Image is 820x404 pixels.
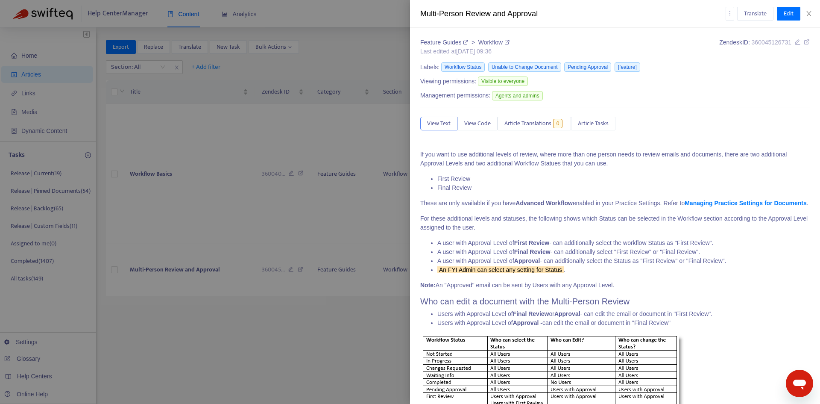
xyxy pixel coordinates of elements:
button: Article Tasks [571,117,615,130]
span: Pending Approval [564,62,611,72]
strong: Approval [554,310,580,317]
button: Edit [777,7,800,21]
a: Workflow [478,39,510,46]
div: Multi-Person Review and Approval [420,8,726,20]
strong: Final Review [513,310,549,317]
a: Managing Practice Settings for Documents [685,200,807,206]
span: Viewing permissions: [420,77,476,86]
button: View Text [420,117,457,130]
button: Close [803,10,815,18]
button: Translate [737,7,773,21]
li: Users with Approval Level of can edit the email or document in "Final Review" [437,318,810,327]
p: For these additional levels and statuses, the following shows which Status can be selected in the... [420,214,810,232]
strong: Approval - [513,319,542,326]
span: more [727,10,733,16]
li: . [437,265,810,274]
div: Zendesk ID: [719,38,810,56]
li: A user with Approval Level of - can additionally select "First Review" or "Final Review". [437,248,810,257]
span: Article Translations [504,119,551,128]
span: Edit [784,9,794,18]
span: Visible to everyone [478,77,528,86]
span: 0 [553,119,563,128]
sqkw: An FYI Admin can select any setting for Status [437,266,564,273]
strong: Final Review [514,248,551,255]
div: > [420,38,510,47]
p: An "Approved" email can be sent by Users with any Approval Level. [420,281,810,290]
strong: First Review [514,239,549,246]
span: 360045126731 [752,39,791,46]
span: Management permissions: [420,91,490,100]
button: Article Translations0 [498,117,571,130]
li: Final Review [437,183,810,192]
h2: Who can edit a document with the Multi-Person Review [420,296,810,307]
li: First Review [437,174,810,183]
button: View Code [457,117,498,130]
strong: Workflow [546,200,573,206]
div: Last edited at [DATE] 09:36 [420,47,510,56]
span: Workflow Status [441,62,485,72]
iframe: Button to launch messaging window [786,370,813,397]
span: Agents and admins [492,91,543,100]
span: Article Tasks [578,119,609,128]
strong: Approval [514,257,540,264]
a: Feature Guides [420,39,470,46]
li: A user with Approval Level of - can additionally select the Status as "First Review" or "Final Re... [437,257,810,265]
button: more [726,7,734,21]
span: View Text [427,119,451,128]
li: A user with Approval Level of - can additionally select the workflow Status as "First Review". [437,239,810,248]
span: View Code [464,119,491,128]
span: [feature] [615,62,640,72]
span: Translate [744,9,767,18]
span: Labels: [420,63,439,72]
li: Users with Approval Level of or - can edit the email or document in "First Review". [437,310,810,318]
strong: Note: [420,282,436,289]
p: If you want to use additional levels of review, where more than one person needs to review emails... [420,150,810,168]
span: Unable to Change Document [488,62,561,72]
p: These are only available if you have enabled in your Practice Settings. Refer to . [420,199,810,208]
span: close [805,10,812,17]
strong: Advanced [515,200,544,206]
